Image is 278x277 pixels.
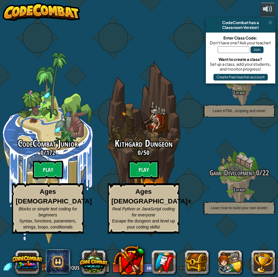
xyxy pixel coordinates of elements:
span: Escape the dungeon and level up your coding skills! [112,219,175,229]
strong: Ages [DEMOGRAPHIC_DATA] [16,188,92,205]
span: CodeCombat Junior [18,137,78,150]
button: Create free teacher account [213,74,268,80]
div: Complete previous world to unlock [96,52,191,244]
div: Classroom Version! [208,25,273,30]
span: Learn how to build your own levels! [211,206,267,210]
span: Syntax, functions, parameters, strings, loops, conditionals [19,219,76,229]
strong: Ages [DEMOGRAPHIC_DATA]+ [111,188,191,205]
div: Don't have one? Ask your teacher! [209,40,272,45]
btn: Play [33,161,63,179]
btn: Play [129,161,159,179]
span: 22 [262,168,269,178]
img: CodeCombat - Learn how to code by playing a game [3,3,80,21]
button: Join [251,46,264,53]
span: 0 [138,148,141,157]
div: CodeCombat has a [208,20,273,25]
span: 0 [254,168,259,178]
div: Want to create a class? [209,57,272,62]
span: Learn HTML, scripting and more! [213,109,266,113]
button: Adjust volume [260,3,275,17]
span: Real Python or JavaScript coding for everyone [112,206,175,217]
span: 0 [40,148,43,157]
span: Blocks or simple text coding for beginners [19,206,77,217]
span: Game Development [209,168,254,178]
div: Set up a class, add your students, and monitor progress! [209,62,272,71]
span: 50 [143,148,149,157]
h3: / [96,149,191,156]
div: Enter Class Code: [209,36,272,40]
span: Kithgard Dungeon [115,137,173,150]
span: 172 [46,148,55,157]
